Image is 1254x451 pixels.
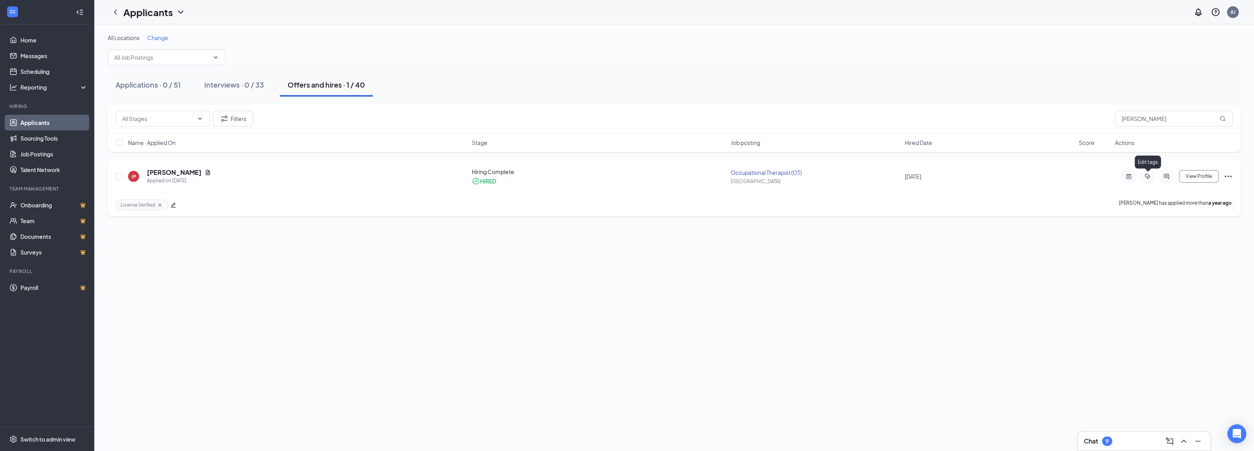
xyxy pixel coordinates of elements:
[170,202,176,208] span: edit
[220,114,229,123] svg: Filter
[20,32,88,48] a: Home
[1179,436,1188,446] svg: ChevronUp
[730,169,900,176] div: Occupational Therapist (OT)
[472,168,726,176] div: Hiring Complete
[147,168,202,177] h5: [PERSON_NAME]
[1227,424,1246,443] div: Open Intercom Messenger
[147,34,168,41] span: Change
[1208,200,1232,206] b: a year ago
[1193,436,1203,446] svg: Minimize
[20,48,88,64] a: Messages
[20,280,88,295] a: PayrollCrown
[1084,437,1098,445] h3: Chat
[20,213,88,229] a: TeamCrown
[905,139,932,147] span: Hired Date
[20,64,88,79] a: Scheduling
[197,115,203,122] svg: ChevronDown
[205,169,211,176] svg: Document
[20,197,88,213] a: OnboardingCrown
[131,173,136,180] div: JP
[1193,7,1203,17] svg: Notifications
[480,177,496,185] div: HIRED
[1119,200,1233,210] p: [PERSON_NAME] has applied more than .
[20,146,88,162] a: Job Postings
[9,103,86,110] div: Hiring
[1230,9,1236,15] div: AJ
[20,115,88,130] a: Applicants
[1186,174,1212,179] span: View Profile
[20,83,88,91] div: Reporting
[1211,7,1220,17] svg: QuestionInfo
[20,244,88,260] a: SurveysCrown
[1192,435,1204,447] button: Minimize
[1124,173,1133,180] svg: ActiveNote
[115,80,181,90] div: Applications · 0 / 51
[147,177,211,185] div: Applied on [DATE]
[905,173,921,180] span: [DATE]
[176,7,185,17] svg: ChevronDown
[1143,173,1152,180] svg: ActiveTag
[1219,115,1226,122] svg: MagnifyingGlass
[9,268,86,275] div: Payroll
[213,54,219,60] svg: ChevronDown
[123,5,173,19] h1: Applicants
[1223,172,1233,181] svg: Ellipses
[1165,436,1174,446] svg: ComposeMessage
[20,130,88,146] a: Sourcing Tools
[9,83,17,91] svg: Analysis
[122,114,194,123] input: All Stages
[157,202,163,208] svg: Cross
[204,80,264,90] div: Interviews · 0 / 33
[121,202,155,208] span: License Verified
[730,178,900,185] div: [GEOGRAPHIC_DATA]
[76,8,84,16] svg: Collapse
[1135,156,1161,169] div: Edit tags
[1162,173,1171,180] svg: ActiveChat
[1177,435,1190,447] button: ChevronUp
[213,111,253,126] button: Filter Filters
[108,34,139,41] span: All Locations
[9,185,86,192] div: Team Management
[730,139,760,147] span: Job posting
[1079,139,1094,147] span: Score
[1115,139,1134,147] span: Actions
[1179,170,1219,183] button: View Profile
[472,177,480,185] svg: CheckmarkCircle
[111,7,120,17] svg: ChevronLeft
[1163,435,1176,447] button: ComposeMessage
[20,229,88,244] a: DocumentsCrown
[20,162,88,178] a: Talent Network
[20,435,75,443] div: Switch to admin view
[1105,438,1109,445] div: 9
[1115,111,1233,126] input: Search in offers and hires
[114,53,209,62] input: All Job Postings
[9,8,16,16] svg: WorkstreamLogo
[9,435,17,443] svg: Settings
[128,139,176,147] span: Name · Applied On
[288,80,365,90] div: Offers and hires · 1 / 40
[472,139,488,147] span: Stage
